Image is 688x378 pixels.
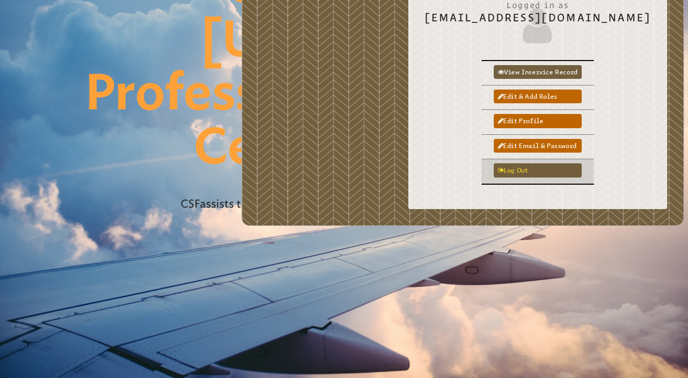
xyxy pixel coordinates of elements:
a: Edit & add roles [494,90,582,103]
a: Edit email & password [494,139,582,153]
p: assists teachers seeking professional educator certification. [123,192,566,216]
a: Log out [494,163,582,177]
a: View inservice record [494,65,582,79]
span: CSF [181,197,200,211]
a: Edit profile [494,114,582,128]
